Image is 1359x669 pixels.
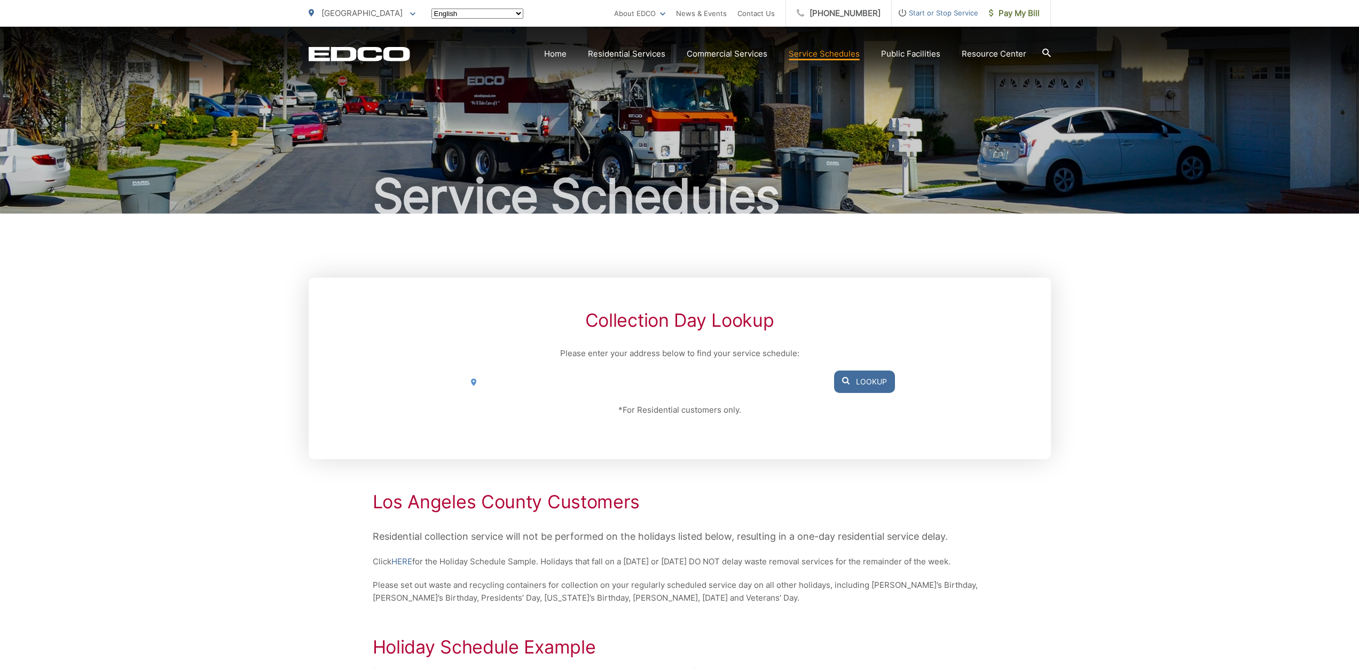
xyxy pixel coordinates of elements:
p: Please set out waste and recycling containers for collection on your regularly scheduled service ... [373,579,987,604]
p: Please enter your address below to find your service schedule: [464,347,894,360]
a: Home [544,48,567,60]
a: Resource Center [962,48,1026,60]
button: Lookup [834,371,895,393]
span: [GEOGRAPHIC_DATA] [321,8,403,18]
p: *For Residential customers only. [464,404,894,416]
p: Residential collection service will not be performed on the holidays listed below, resulting in a... [373,529,987,545]
a: Service Schedules [789,48,860,60]
h1: Service Schedules [309,170,1051,223]
h2: Collection Day Lookup [464,310,894,331]
p: Click for the Holiday Schedule Sample. Holidays that fall on a [DATE] or [DATE] DO NOT delay wast... [373,555,987,568]
a: Contact Us [737,7,775,20]
a: Residential Services [588,48,665,60]
a: EDCD logo. Return to the homepage. [309,46,410,61]
a: HERE [391,555,412,568]
a: News & Events [676,7,727,20]
h2: Holiday Schedule Example [373,636,987,658]
a: About EDCO [614,7,665,20]
select: Select a language [431,9,523,19]
span: Pay My Bill [989,7,1040,20]
a: Commercial Services [687,48,767,60]
h2: Los Angeles County Customers [373,491,987,513]
a: Public Facilities [881,48,940,60]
